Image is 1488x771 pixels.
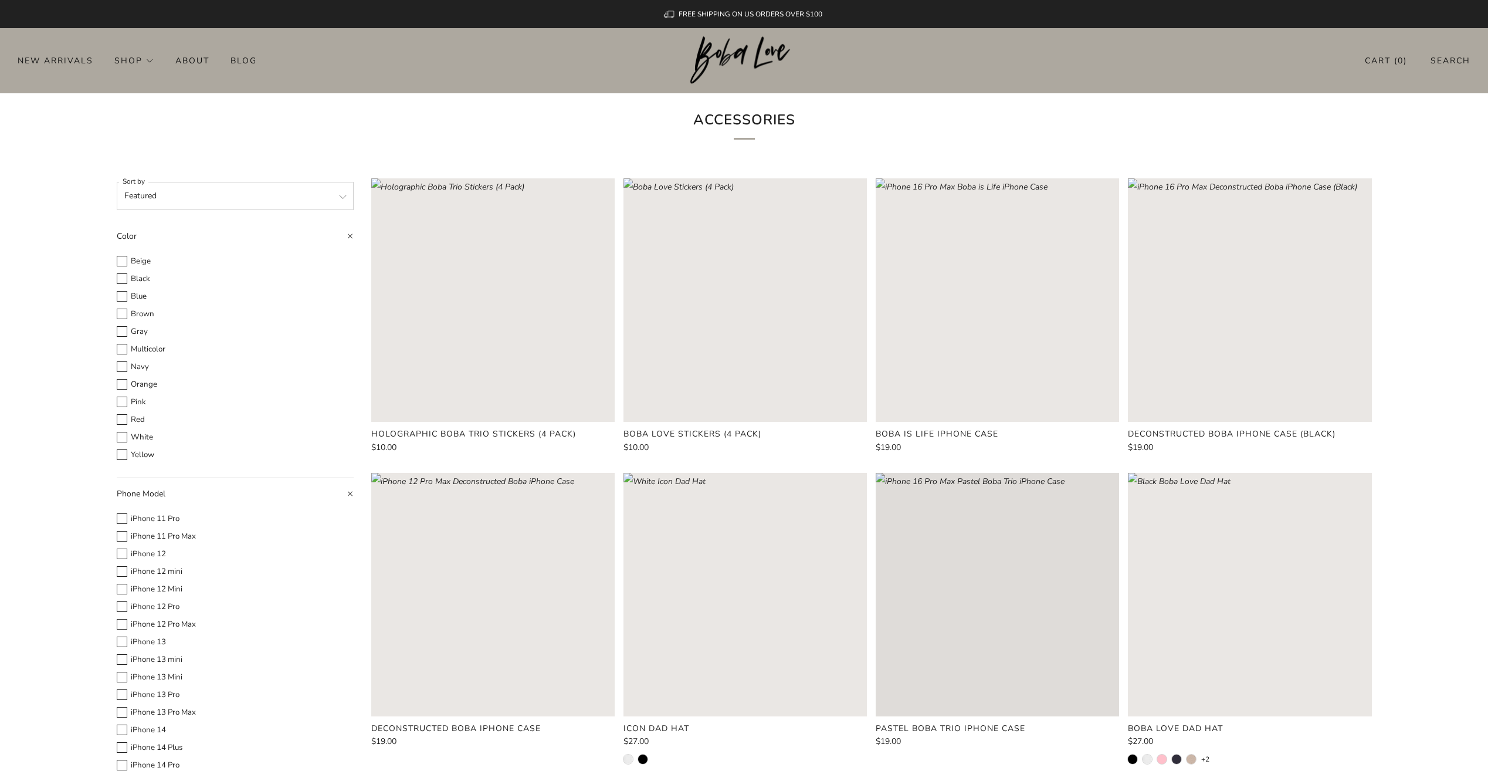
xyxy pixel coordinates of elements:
[117,547,354,561] label: iPhone 12
[117,706,354,719] label: iPhone 13 Pro Max
[1128,473,1371,716] a: Black Boba Love Dad Hat Loading image: Black Boba Love Dad Hat
[876,444,1119,452] a: $19.00
[371,723,615,734] a: Deconstructed Boba iPhone Case
[623,736,649,747] span: $27.00
[371,723,541,734] product-card-title: Deconstructed Boba iPhone Case
[582,107,906,140] h1: Accessories
[117,228,354,252] summary: Color
[623,723,689,734] product-card-title: Icon Dad Hat
[623,723,867,734] a: Icon Dad Hat
[117,307,354,321] label: Brown
[231,51,257,70] a: Blog
[117,360,354,374] label: Navy
[371,442,396,453] span: $10.00
[1365,51,1407,70] a: Cart
[690,36,798,85] a: Boba Love
[117,413,354,427] label: Red
[876,442,901,453] span: $19.00
[117,395,354,409] label: Pink
[175,51,209,70] a: About
[679,9,822,19] span: FREE SHIPPING ON US ORDERS OVER $100
[876,429,1119,439] a: Boba is Life iPhone Case
[117,618,354,631] label: iPhone 12 Pro Max
[117,378,354,391] label: Orange
[1398,55,1404,66] items-count: 0
[623,444,867,452] a: $10.00
[117,688,354,702] label: iPhone 13 Pro
[1128,428,1336,439] product-card-title: Deconstructed Boba iPhone Case (Black)
[117,530,354,543] label: iPhone 11 Pro Max
[623,473,867,716] a: White Icon Dad Hat Loading image: White Icon Dad Hat
[623,738,867,746] a: $27.00
[1128,723,1223,734] product-card-title: Boba Love Dad Hat
[623,428,761,439] product-card-title: Boba Love Stickers (4 Pack)
[117,600,354,614] label: iPhone 12 Pro
[117,231,137,242] span: Color
[876,473,1119,716] image-skeleton: Loading image: iPhone 16 Pro Max Pastel Boba Trio iPhone Case
[876,736,901,747] span: $19.00
[371,428,576,439] product-card-title: Holographic Boba Trio Stickers (4 Pack)
[1128,738,1371,746] a: $27.00
[623,178,867,422] a: Boba Love Stickers (4 Pack) Loading image: Boba Love Stickers (4 Pack)
[371,473,615,716] a: iPhone 12 Pro Max Deconstructed Boba iPhone Case Loading image: iPhone 12 Pro Max Deconstructed B...
[117,635,354,649] label: iPhone 13
[1128,178,1371,422] a: iPhone 16 Pro Max Deconstructed Boba iPhone Case (Black) Loading image: iPhone 16 Pro Max Deconst...
[117,583,354,596] label: iPhone 12 Mini
[117,272,354,286] label: Black
[623,429,867,439] a: Boba Love Stickers (4 Pack)
[1128,429,1371,439] a: Deconstructed Boba iPhone Case (Black)
[18,51,93,70] a: New Arrivals
[117,255,354,268] label: Beige
[876,473,1119,716] a: iPhone 16 Pro Max Pastel Boba Trio iPhone Case Loading image: iPhone 16 Pro Max Pastel Boba Trio ...
[117,478,354,510] summary: Phone Model
[117,512,354,526] label: iPhone 11 Pro
[117,290,354,303] label: Blue
[117,431,354,444] label: White
[371,444,615,452] a: $10.00
[876,178,1119,422] a: iPhone 16 Pro Max Boba is Life iPhone Case Loading image: iPhone 16 Pro Max Boba is Life iPhone Case
[371,429,615,439] a: Holographic Boba Trio Stickers (4 Pack)
[1201,755,1209,764] a: +2
[117,723,354,737] label: iPhone 14
[1431,51,1470,70] a: Search
[1128,444,1371,452] a: $19.00
[876,428,998,439] product-card-title: Boba is Life iPhone Case
[371,736,396,747] span: $19.00
[117,653,354,667] label: iPhone 13 mini
[117,448,354,462] label: Yellow
[117,741,354,755] label: iPhone 14 Plus
[876,738,1119,746] a: $19.00
[117,343,354,356] label: Multicolor
[876,723,1119,734] a: Pastel Boba Trio iPhone Case
[623,442,649,453] span: $10.00
[1128,442,1153,453] span: $19.00
[117,325,354,339] label: Gray
[114,51,154,70] a: Shop
[371,178,615,422] a: Holographic Boba Trio Stickers (4 Pack) Loading image: Holographic Boba Trio Stickers (4 Pack)
[1128,723,1371,734] a: Boba Love Dad Hat
[117,671,354,684] label: iPhone 13 Mini
[690,36,798,84] img: Boba Love
[876,723,1025,734] product-card-title: Pastel Boba Trio iPhone Case
[1128,736,1153,747] span: $27.00
[117,488,165,499] span: Phone Model
[117,565,354,579] label: iPhone 12 mini
[371,738,615,746] a: $19.00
